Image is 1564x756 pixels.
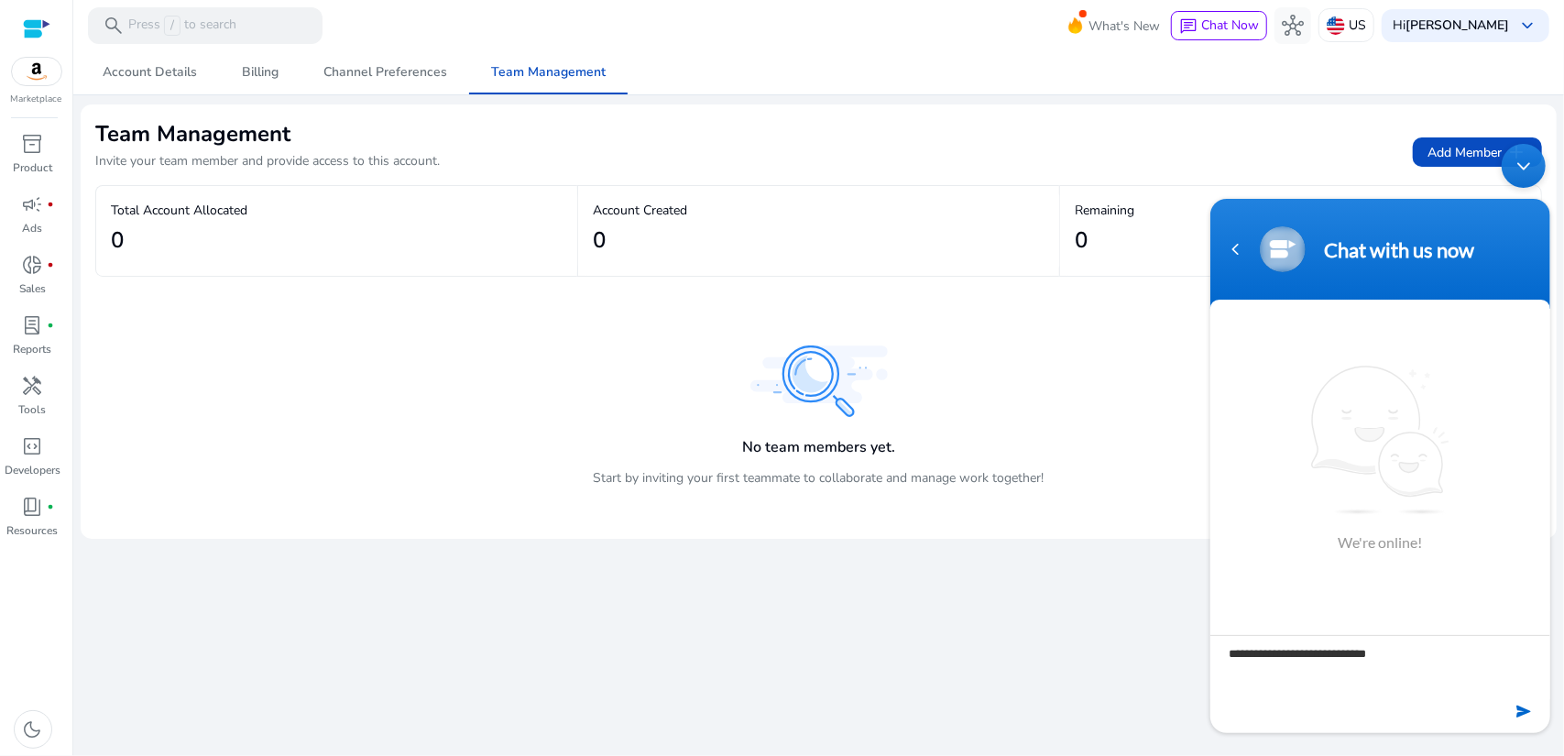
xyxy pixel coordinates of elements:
[323,66,447,79] span: Channel Preferences
[11,93,62,106] p: Marketplace
[1075,201,1526,220] p: Remaining
[750,345,888,417] img: no_search_result_found.svg
[593,227,606,254] h2: 0
[12,58,61,85] img: amazon.svg
[1274,7,1311,44] button: hub
[128,16,236,36] p: Press to search
[1088,10,1160,42] span: What's New
[1349,9,1366,41] p: US
[22,718,44,740] span: dark_mode
[1516,15,1538,37] span: keyboard_arrow_down
[22,193,44,215] span: campaign
[5,462,60,478] p: Developers
[22,496,44,518] span: book_4
[111,227,124,254] h2: 0
[1179,17,1198,36] span: chat
[19,280,46,297] p: Sales
[19,401,47,418] p: Tools
[22,314,44,336] span: lab_profile
[48,322,55,329] span: fiber_manual_record
[95,152,440,170] p: Invite your team member and provide access to this account.
[48,261,55,268] span: fiber_manual_record
[103,66,197,79] span: Account Details
[1393,19,1509,32] p: Hi
[22,254,44,276] span: donut_small
[22,375,44,397] span: handyman
[95,119,440,148] h2: Team Management
[164,16,180,36] span: /
[48,201,55,208] span: fiber_manual_record
[22,133,44,155] span: inventory_2
[1405,16,1509,34] b: [PERSON_NAME]
[1201,16,1259,34] span: Chat Now
[593,201,1044,220] p: Account Created
[23,220,43,236] p: Ads
[103,15,125,37] span: search
[1201,135,1559,742] iframe: SalesIQ Chatwindow
[13,159,52,176] p: Product
[7,522,59,539] p: Resources
[1075,227,1088,254] h2: 0
[491,66,606,79] span: Team Management
[1171,11,1267,40] button: chatChat Now
[594,468,1044,488] p: Start by inviting your first teammate to collaborate and manage work together!
[1327,16,1345,35] img: us.svg
[1282,15,1304,37] span: hub
[48,503,55,510] span: fiber_manual_record
[242,66,279,79] span: Billing
[14,341,52,357] p: Reports
[111,201,563,220] p: Total Account Allocated
[22,435,44,457] span: code_blocks
[742,439,895,456] h4: No team members yet.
